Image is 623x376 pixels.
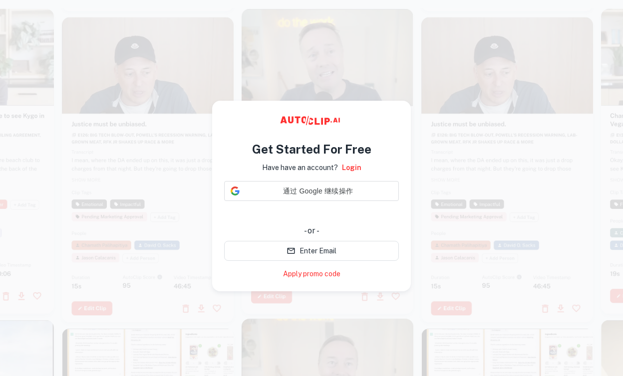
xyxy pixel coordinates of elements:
div: - or - [224,225,399,237]
div: 使用 Google 账号登录。在新标签页中打开 [224,200,399,222]
span: 通过 Google 继续操作 [244,186,392,196]
button: Enter Email [224,241,399,261]
a: Login [342,162,361,173]
iframe: “使用 Google 账号登录”按钮 [219,200,404,222]
a: Apply promo code [283,269,340,279]
h4: Get Started For Free [252,140,371,158]
div: 通过 Google 继续操作 [224,181,399,201]
p: Have have an account? [262,162,338,173]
